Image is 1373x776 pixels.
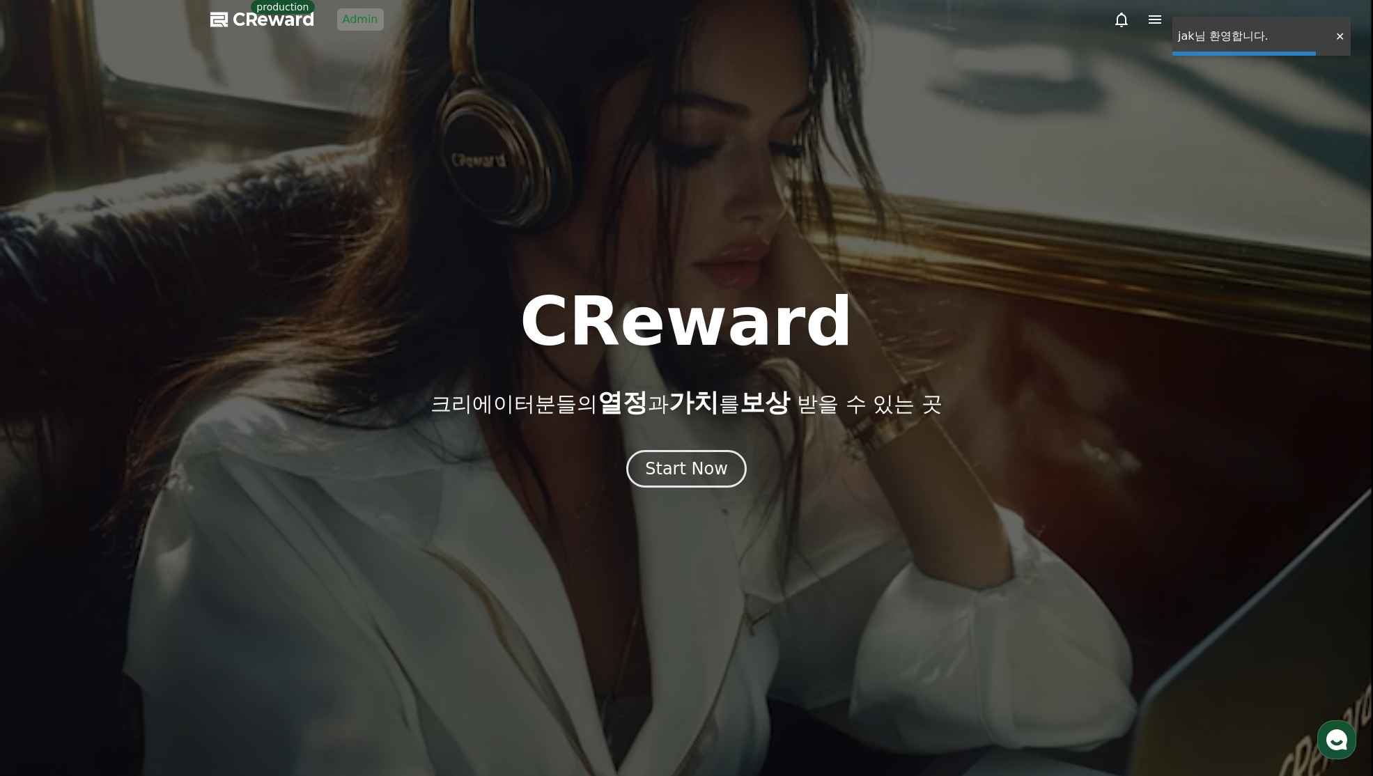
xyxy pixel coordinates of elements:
button: Start Now [626,450,747,488]
span: 보상 [740,388,790,417]
span: CReward [233,8,315,31]
a: Admin [337,8,384,31]
h1: CReward [520,288,853,355]
span: 가치 [669,388,719,417]
a: Start Now [626,464,747,477]
p: 크리에이터분들의 과 를 받을 수 있는 곳 [430,389,942,417]
span: 열정 [598,388,648,417]
div: Start Now [645,458,728,480]
a: CReward [210,8,315,31]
